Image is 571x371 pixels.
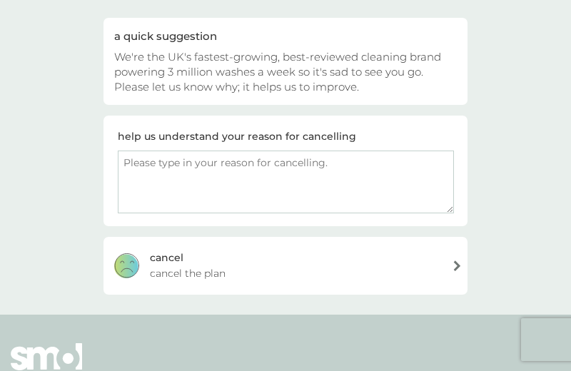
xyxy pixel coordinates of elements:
div: help us understand your reason for cancelling [118,128,356,144]
span: cancel the plan [150,265,226,281]
div: a quick suggestion [114,29,457,44]
span: We're the UK's fastest-growing, best-reviewed cleaning brand powering 3 million washes a week so ... [114,50,441,93]
div: cancel [150,250,183,265]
